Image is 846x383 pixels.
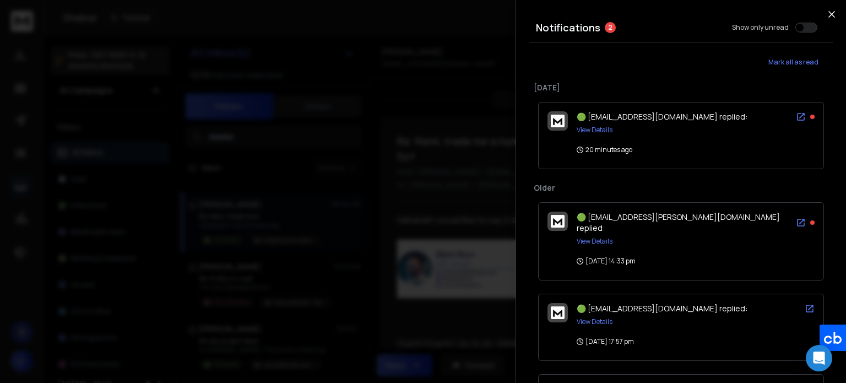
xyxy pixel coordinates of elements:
[577,212,780,233] span: 🟢 [EMAIL_ADDRESS][PERSON_NAME][DOMAIN_NAME] replied:
[577,303,747,314] span: 🟢 [EMAIL_ADDRESS][DOMAIN_NAME] replied:
[806,345,832,371] div: Open Intercom Messenger
[577,317,612,326] button: View Details
[768,58,818,67] span: Mark all as read
[753,51,833,73] button: Mark all as read
[534,182,828,193] p: Older
[577,126,612,134] button: View Details
[551,306,565,319] img: logo
[732,23,789,32] label: Show only unread
[577,237,612,246] button: View Details
[577,111,747,122] span: 🟢 [EMAIL_ADDRESS][DOMAIN_NAME] replied:
[551,215,565,228] img: logo
[551,115,565,127] img: logo
[577,337,634,346] p: [DATE] 17:57 pm
[534,82,828,93] p: [DATE]
[536,20,600,35] h3: Notifications
[577,145,632,154] p: 20 minutes ago
[605,22,616,33] span: 2
[577,257,636,266] p: [DATE] 14:33 pm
